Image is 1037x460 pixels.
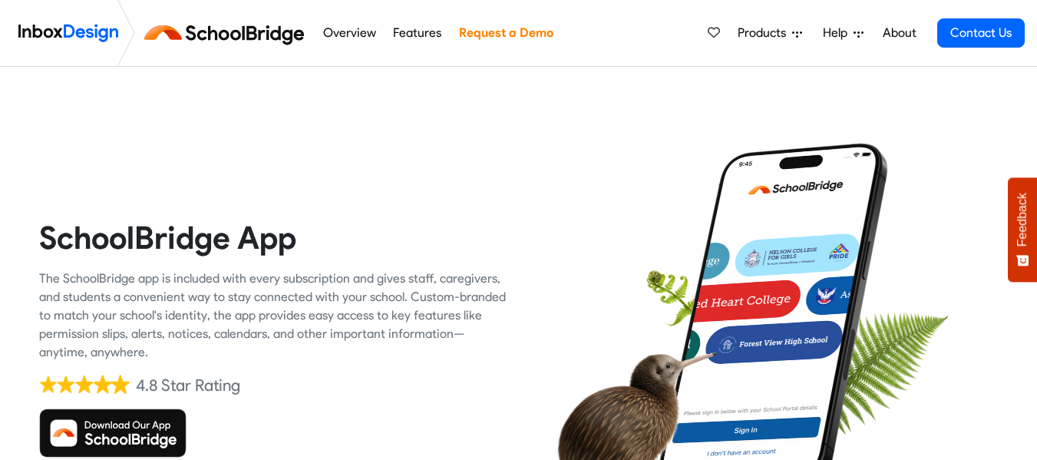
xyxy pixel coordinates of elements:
[454,18,557,48] a: Request a Demo
[389,18,446,48] a: Features
[136,374,240,397] div: 4.8 Star Rating
[39,270,507,362] div: The SchoolBridge app is included with every subscription and gives staff, caregivers, and student...
[937,18,1025,48] a: Contact Us
[39,409,187,458] img: Download SchoolBridge App
[319,18,380,48] a: Overview
[1008,177,1037,282] button: Feedback - Show survey
[732,18,808,48] a: Products
[39,218,507,257] heading: SchoolBridge App
[823,24,854,42] span: Help
[878,18,920,48] a: About
[1016,193,1029,247] span: Feedback
[817,18,870,48] a: Help
[141,15,314,51] img: schoolbridge logo
[738,24,792,42] span: Products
